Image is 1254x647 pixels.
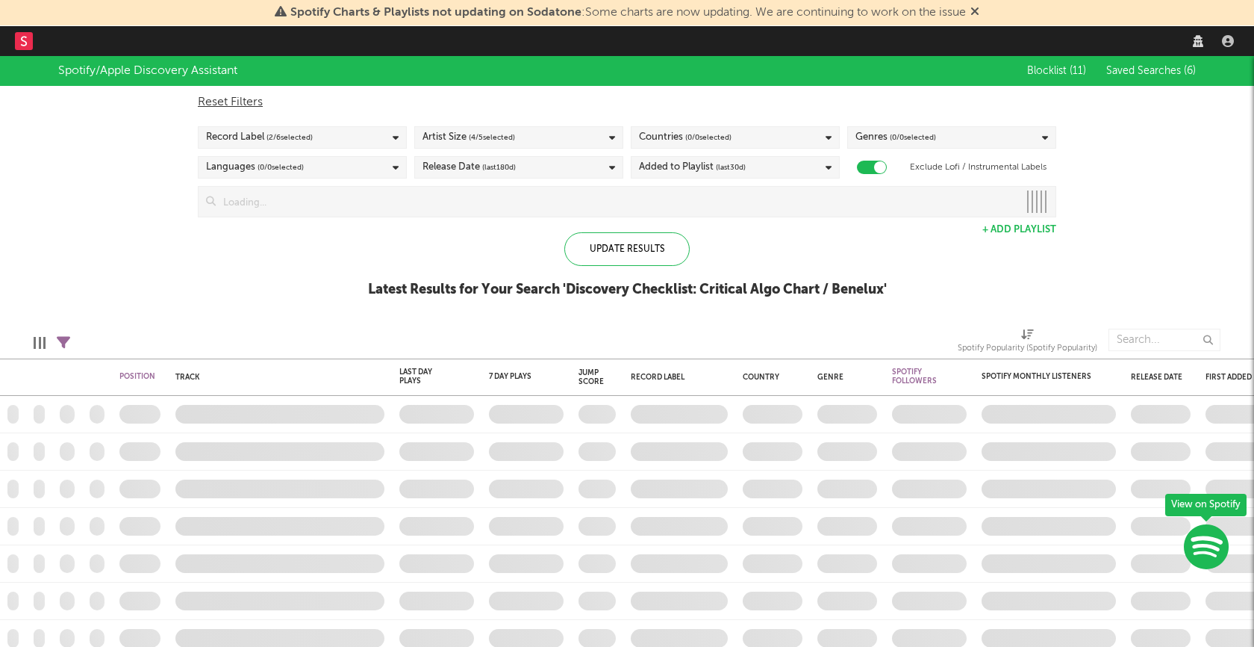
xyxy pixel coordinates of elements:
span: Spotify Charts & Playlists not updating on Sodatone [290,7,581,19]
div: Jump Score [578,368,604,386]
div: Latest Results for Your Search ' Discovery Checklist: Critical Algo Chart / Benelux ' [368,281,887,299]
div: Track [175,373,377,382]
div: Release Date [1131,373,1183,382]
span: ( 0 / 0 selected) [258,158,304,176]
span: Saved Searches [1106,66,1196,76]
div: Spotify/Apple Discovery Assistant [58,62,237,80]
label: Exclude Lofi / Instrumental Labels [910,158,1046,176]
div: Record Label [631,373,720,382]
div: Added to Playlist [639,158,746,176]
div: Spotify Popularity (Spotify Popularity) [958,321,1097,365]
div: Update Results [564,232,690,266]
span: ( 4 / 5 selected) [469,129,515,146]
span: ( 0 / 0 selected) [685,129,731,146]
span: ( 11 ) [1070,66,1086,76]
button: Saved Searches (6) [1102,65,1196,77]
div: Spotify Popularity (Spotify Popularity) [958,340,1097,358]
div: Languages [206,158,304,176]
div: Record Label [206,129,313,146]
div: Release Date [422,158,516,176]
div: Genre [817,373,870,382]
div: Position [119,372,155,381]
span: Blocklist [1027,66,1086,76]
span: ( 2 / 6 selected) [266,129,313,146]
input: Loading... [216,187,1018,217]
div: Artist Size [422,129,515,146]
div: Country [743,373,795,382]
div: Countries [639,129,731,146]
span: Dismiss [970,7,979,19]
span: : Some charts are now updating. We are continuing to work on the issue [290,7,966,19]
div: Genres [855,129,936,146]
span: (last 180 d) [482,158,516,176]
span: ( 6 ) [1184,66,1196,76]
div: View on Spotify [1165,494,1247,516]
div: Spotify Followers [892,368,944,386]
div: Reset Filters [198,93,1056,111]
span: ( 0 / 0 selected) [890,129,936,146]
span: (last 30 d) [716,158,746,176]
div: Edit Columns [34,321,46,365]
div: Spotify Monthly Listeners [982,372,1094,381]
div: 7 Day Plays [489,372,541,381]
div: Last Day Plays [399,368,452,386]
div: Filters(2 filters active) [57,321,70,365]
input: Search... [1108,329,1220,351]
button: + Add Playlist [982,225,1056,235]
